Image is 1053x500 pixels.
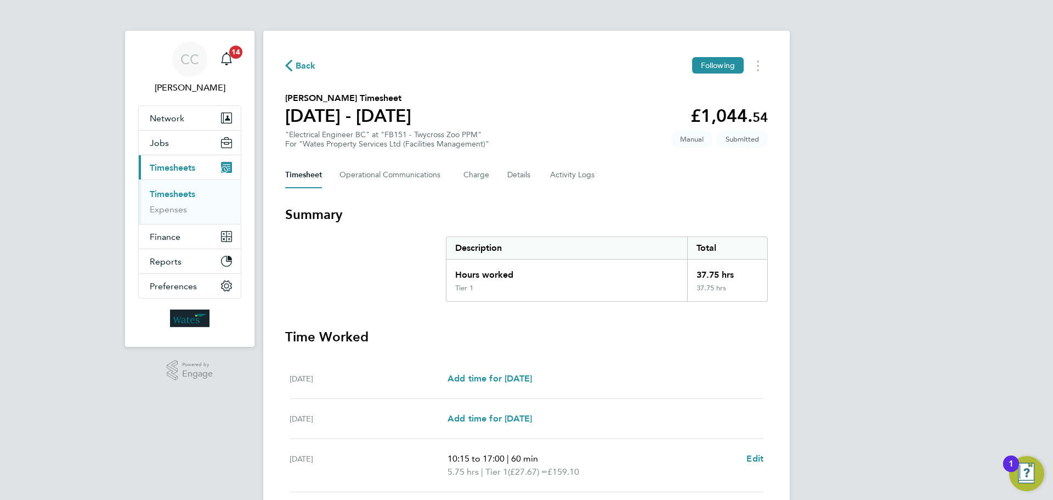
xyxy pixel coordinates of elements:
[687,284,767,301] div: 37.75 hrs
[182,360,213,369] span: Powered by
[125,31,254,347] nav: Main navigation
[290,372,448,385] div: [DATE]
[547,467,579,477] span: £159.10
[687,237,767,259] div: Total
[296,59,316,72] span: Back
[717,130,768,148] span: This timesheet is Submitted.
[150,162,195,173] span: Timesheets
[139,106,241,130] button: Network
[508,467,547,477] span: (£27.67) =
[150,204,187,215] a: Expenses
[139,155,241,179] button: Timesheets
[339,162,446,188] button: Operational Communications
[285,105,411,127] h1: [DATE] - [DATE]
[746,453,763,464] span: Edit
[285,59,316,72] button: Back
[138,81,241,94] span: Chris Cornaby
[150,256,182,267] span: Reports
[285,139,489,149] div: For "Wates Property Services Ltd (Facilities Management)"
[746,452,763,465] a: Edit
[290,452,448,479] div: [DATE]
[139,249,241,273] button: Reports
[448,412,532,425] a: Add time for [DATE]
[485,465,508,479] span: Tier 1
[550,162,596,188] button: Activity Logs
[138,310,241,327] a: Go to home page
[285,130,489,149] div: "Electrical Engineer BC" at "FB151 - Twycross Zoo PPM"
[448,467,479,477] span: 5.75 hrs
[446,260,687,284] div: Hours worked
[448,453,505,464] span: 10:15 to 17:00
[455,284,473,293] div: Tier 1
[285,206,768,223] h3: Summary
[448,372,532,385] a: Add time for [DATE]
[180,52,199,66] span: CC
[692,57,744,74] button: Following
[216,42,237,77] a: 14
[139,131,241,155] button: Jobs
[229,46,242,59] span: 14
[671,130,712,148] span: This timesheet was manually created.
[285,162,322,188] button: Timesheet
[167,360,213,381] a: Powered byEngage
[150,232,180,242] span: Finance
[448,373,532,384] span: Add time for [DATE]
[446,237,687,259] div: Description
[446,237,768,302] div: Summary
[150,113,184,123] span: Network
[285,328,768,346] h3: Time Worked
[701,60,735,70] span: Following
[139,274,241,298] button: Preferences
[481,467,483,477] span: |
[285,92,411,105] h2: [PERSON_NAME] Timesheet
[182,369,213,379] span: Engage
[290,412,448,425] div: [DATE]
[139,224,241,249] button: Finance
[448,413,532,424] span: Add time for [DATE]
[150,281,197,291] span: Preferences
[150,138,169,148] span: Jobs
[690,105,768,126] app-decimal: £1,044.
[507,162,533,188] button: Details
[511,453,538,464] span: 60 min
[687,260,767,284] div: 37.75 hrs
[1009,456,1044,491] button: Open Resource Center, 1 new notification
[463,162,490,188] button: Charge
[1009,464,1014,478] div: 1
[150,189,195,199] a: Timesheets
[507,453,509,464] span: |
[170,310,210,327] img: wates-logo-retina.png
[752,109,768,125] span: 54
[139,179,241,224] div: Timesheets
[138,42,241,94] a: CC[PERSON_NAME]
[748,57,768,74] button: Timesheets Menu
